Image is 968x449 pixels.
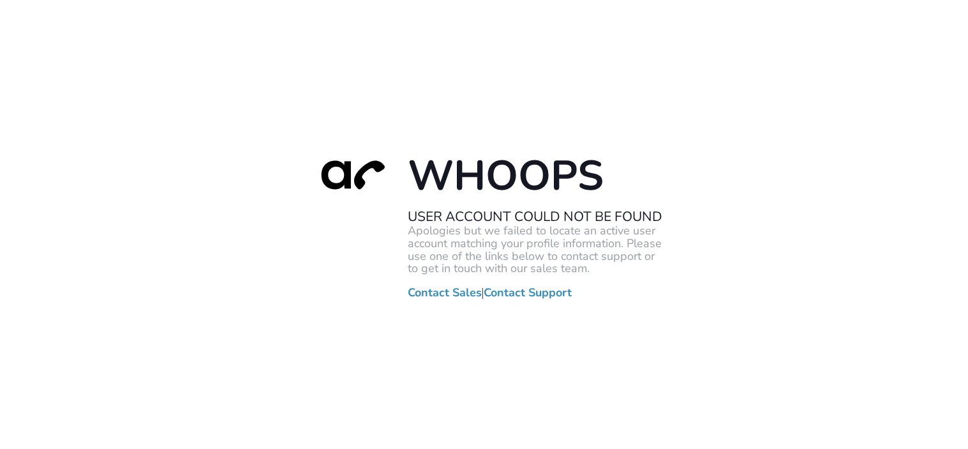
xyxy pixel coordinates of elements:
[484,287,572,300] a: Contact Support
[408,287,482,300] a: Contact Sales
[306,149,663,299] div: |
[408,208,663,225] h2: User Account Could Not Be Found
[408,149,663,201] h1: Whoops
[408,225,663,275] p: Apologies but we failed to locate an active user account matching your profile information. Pleas...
